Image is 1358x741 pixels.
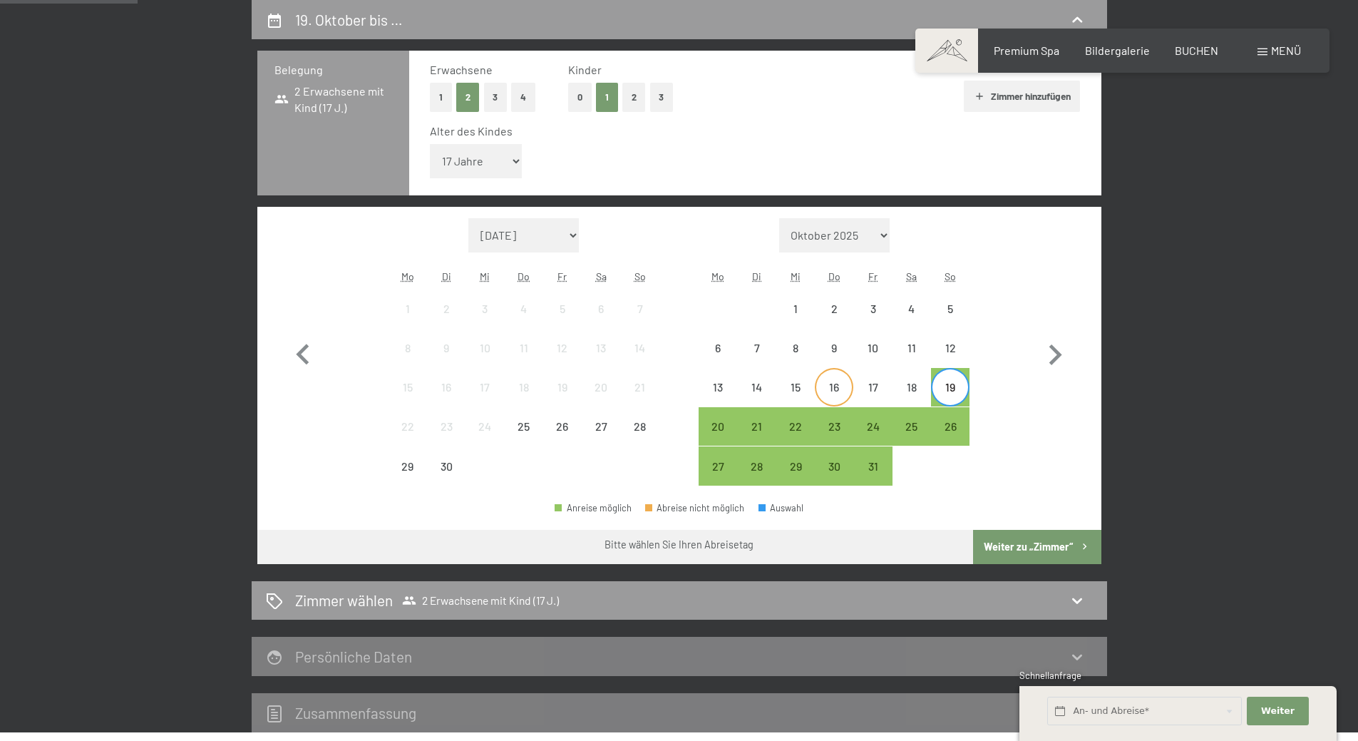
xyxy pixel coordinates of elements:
[465,407,504,446] div: Anreise nicht möglich
[583,342,619,378] div: 13
[620,289,659,327] div: Sun Sep 07 2025
[467,382,503,417] div: 17
[582,407,620,446] div: Sat Sep 27 2025
[620,329,659,367] div: Anreise nicht möglich
[855,303,890,339] div: 3
[427,446,465,485] div: Tue Sep 30 2025
[568,63,602,76] span: Kinder
[776,368,815,407] div: Wed Oct 15 2025
[295,590,393,610] h2: Zimmer wählen
[506,421,542,456] div: 25
[752,270,761,282] abbr: Dienstag
[465,329,504,367] div: Wed Sep 10 2025
[932,382,968,417] div: 19
[650,83,674,112] button: 3
[467,342,503,378] div: 10
[815,329,853,367] div: Anreise nicht möglich
[778,303,813,339] div: 1
[427,368,465,407] div: Anreise nicht möglich
[738,368,776,407] div: Tue Oct 14 2025
[582,329,620,367] div: Anreise nicht möglich
[853,407,892,446] div: Fri Oct 24 2025
[605,538,753,552] div: Bitte wählen Sie Ihren Abreisetag
[583,382,619,417] div: 20
[1034,218,1076,486] button: Nächster Monat
[505,407,543,446] div: Thu Sep 25 2025
[853,329,892,367] div: Anreise nicht möglich
[427,289,465,327] div: Tue Sep 02 2025
[389,329,427,367] div: Anreise nicht möglich
[1085,44,1150,57] a: Bildergalerie
[634,270,646,282] abbr: Sonntag
[853,329,892,367] div: Fri Oct 10 2025
[430,63,493,76] span: Erwachsene
[427,407,465,446] div: Tue Sep 23 2025
[739,461,775,496] div: 28
[932,421,968,456] div: 26
[518,270,530,282] abbr: Donnerstag
[699,407,737,446] div: Anreise möglich
[428,421,464,456] div: 23
[480,270,490,282] abbr: Mittwoch
[816,342,852,378] div: 9
[853,446,892,485] div: Fri Oct 31 2025
[427,289,465,327] div: Anreise nicht möglich
[622,83,646,112] button: 2
[815,407,853,446] div: Thu Oct 23 2025
[390,342,426,378] div: 8
[778,461,813,496] div: 29
[1247,697,1308,726] button: Weiter
[778,342,813,378] div: 8
[545,421,580,456] div: 26
[389,407,427,446] div: Mon Sep 22 2025
[582,368,620,407] div: Sat Sep 20 2025
[428,382,464,417] div: 16
[506,303,542,339] div: 4
[427,407,465,446] div: Anreise nicht möglich
[853,368,892,407] div: Anreise nicht möglich
[699,368,737,407] div: Mon Oct 13 2025
[622,303,657,339] div: 7
[555,504,632,513] div: Anreise möglich
[389,446,427,485] div: Anreise nicht möglich
[430,83,452,112] button: 1
[582,329,620,367] div: Sat Sep 13 2025
[699,368,737,407] div: Anreise nicht möglich
[465,368,504,407] div: Wed Sep 17 2025
[853,289,892,327] div: Fri Oct 03 2025
[815,289,853,327] div: Anreise nicht möglich
[456,83,480,112] button: 2
[894,421,930,456] div: 25
[816,421,852,456] div: 23
[699,329,737,367] div: Anreise nicht möglich
[931,329,969,367] div: Sun Oct 12 2025
[545,303,580,339] div: 5
[505,368,543,407] div: Thu Sep 18 2025
[295,704,416,722] h2: Zusammen­fassung
[543,289,582,327] div: Fri Sep 05 2025
[815,329,853,367] div: Thu Oct 09 2025
[427,329,465,367] div: Anreise nicht möglich
[893,289,931,327] div: Sat Oct 04 2025
[428,303,464,339] div: 2
[906,270,917,282] abbr: Samstag
[620,368,659,407] div: Sun Sep 21 2025
[931,289,969,327] div: Anreise nicht möglich
[484,83,508,112] button: 3
[620,407,659,446] div: Sun Sep 28 2025
[931,368,969,407] div: Anreise möglich
[389,329,427,367] div: Mon Sep 08 2025
[776,368,815,407] div: Anreise nicht möglich
[738,329,776,367] div: Anreise nicht möglich
[931,407,969,446] div: Anreise möglich
[295,11,403,29] h2: 19. Oktober bis …
[596,83,618,112] button: 1
[816,303,852,339] div: 2
[853,289,892,327] div: Anreise nicht möglich
[543,368,582,407] div: Anreise nicht möglich
[738,368,776,407] div: Anreise nicht möglich
[931,289,969,327] div: Sun Oct 05 2025
[505,329,543,367] div: Anreise nicht möglich
[596,270,607,282] abbr: Samstag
